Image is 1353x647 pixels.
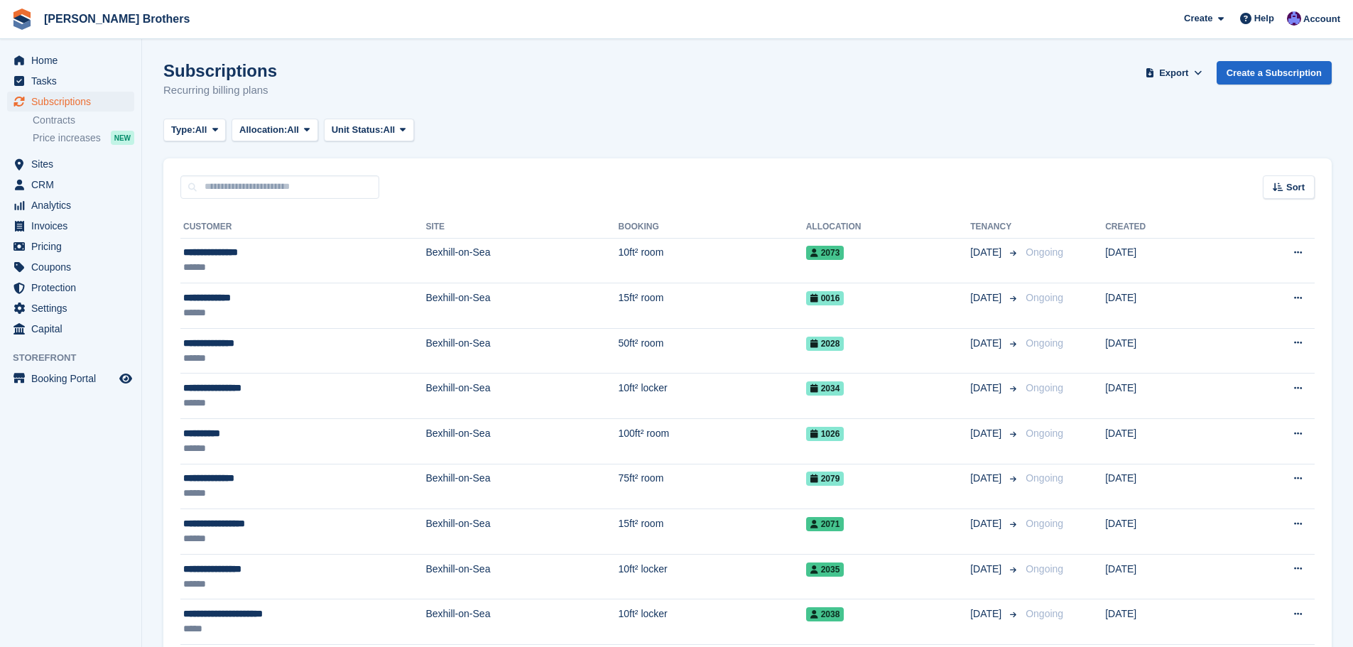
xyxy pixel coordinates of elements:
[425,464,618,509] td: Bexhill-on-Sea
[111,131,134,145] div: NEW
[1105,419,1226,464] td: [DATE]
[31,319,116,339] span: Capital
[1105,283,1226,329] td: [DATE]
[1286,180,1305,195] span: Sort
[619,509,806,555] td: 15ft² room
[970,607,1004,621] span: [DATE]
[31,278,116,298] span: Protection
[1105,464,1226,509] td: [DATE]
[425,599,618,645] td: Bexhill-on-Sea
[7,298,134,318] a: menu
[7,154,134,174] a: menu
[171,123,195,137] span: Type:
[1105,554,1226,599] td: [DATE]
[332,123,384,137] span: Unit Status:
[33,130,134,146] a: Price increases NEW
[1105,328,1226,374] td: [DATE]
[1026,382,1063,393] span: Ongoing
[180,216,425,239] th: Customer
[1105,238,1226,283] td: [DATE]
[806,517,844,531] span: 2071
[806,246,844,260] span: 2073
[31,154,116,174] span: Sites
[1026,472,1063,484] span: Ongoing
[232,119,318,142] button: Allocation: All
[1105,374,1226,419] td: [DATE]
[1184,11,1212,26] span: Create
[287,123,299,137] span: All
[970,562,1004,577] span: [DATE]
[1026,608,1063,619] span: Ongoing
[7,216,134,236] a: menu
[31,92,116,112] span: Subscriptions
[1159,66,1188,80] span: Export
[970,336,1004,351] span: [DATE]
[619,419,806,464] td: 100ft² room
[970,216,1020,239] th: Tenancy
[31,257,116,277] span: Coupons
[425,509,618,555] td: Bexhill-on-Sea
[163,119,226,142] button: Type: All
[619,238,806,283] td: 10ft² room
[31,71,116,91] span: Tasks
[7,319,134,339] a: menu
[425,238,618,283] td: Bexhill-on-Sea
[1105,599,1226,645] td: [DATE]
[970,426,1004,441] span: [DATE]
[1026,246,1063,258] span: Ongoing
[384,123,396,137] span: All
[7,195,134,215] a: menu
[11,9,33,30] img: stora-icon-8386f47178a22dfd0bd8f6a31ec36ba5ce8667c1dd55bd0f319d3a0aa187defe.svg
[7,278,134,298] a: menu
[970,381,1004,396] span: [DATE]
[619,554,806,599] td: 10ft² locker
[425,374,618,419] td: Bexhill-on-Sea
[7,175,134,195] a: menu
[619,283,806,329] td: 15ft² room
[806,381,844,396] span: 2034
[1026,292,1063,303] span: Ongoing
[7,92,134,112] a: menu
[31,175,116,195] span: CRM
[1143,61,1205,85] button: Export
[619,464,806,509] td: 75ft² room
[1105,216,1226,239] th: Created
[33,114,134,127] a: Contracts
[1105,509,1226,555] td: [DATE]
[425,419,618,464] td: Bexhill-on-Sea
[1026,337,1063,349] span: Ongoing
[1217,61,1332,85] a: Create a Subscription
[1254,11,1274,26] span: Help
[970,471,1004,486] span: [DATE]
[33,131,101,145] span: Price increases
[7,369,134,388] a: menu
[970,290,1004,305] span: [DATE]
[806,472,844,486] span: 2079
[806,216,971,239] th: Allocation
[425,328,618,374] td: Bexhill-on-Sea
[425,554,618,599] td: Bexhill-on-Sea
[619,599,806,645] td: 10ft² locker
[31,369,116,388] span: Booking Portal
[806,337,844,351] span: 2028
[970,245,1004,260] span: [DATE]
[163,61,277,80] h1: Subscriptions
[425,216,618,239] th: Site
[117,370,134,387] a: Preview store
[1287,11,1301,26] img: Becca Clark
[1026,563,1063,575] span: Ongoing
[806,607,844,621] span: 2038
[806,562,844,577] span: 2035
[31,298,116,318] span: Settings
[619,216,806,239] th: Booking
[31,195,116,215] span: Analytics
[38,7,195,31] a: [PERSON_NAME] Brothers
[806,427,844,441] span: 1026
[1026,518,1063,529] span: Ongoing
[239,123,287,137] span: Allocation:
[1303,12,1340,26] span: Account
[324,119,414,142] button: Unit Status: All
[619,328,806,374] td: 50ft² room
[1026,428,1063,439] span: Ongoing
[970,516,1004,531] span: [DATE]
